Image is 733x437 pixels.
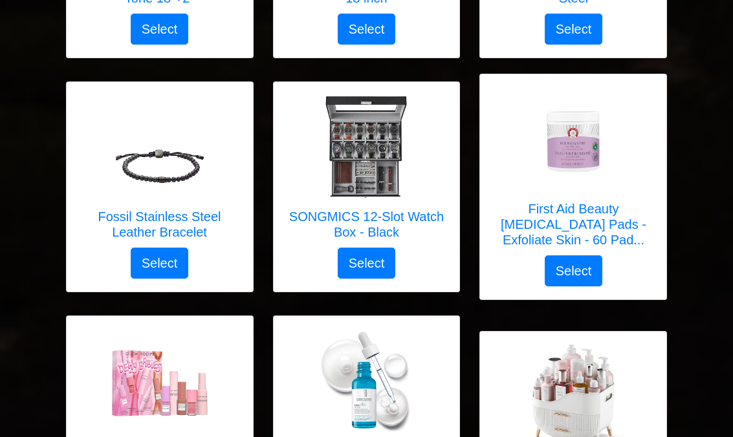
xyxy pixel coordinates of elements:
a: Fossil Stainless Steel Leather Bracelet Fossil Stainless Steel Leather Bracelet [80,95,240,248]
button: Select [338,248,396,279]
a: First Aid Beauty Ingrown Hair Pads - Exfoliate Skin - 60 Pads First Aid Beauty [MEDICAL_DATA] Pad... [493,87,653,255]
img: SONGMICS 12-Slot Watch Box - Black [314,95,418,198]
img: La Roche-Posay Hyalu B5 Serum - Hyaluronic Acid + Vitamin B5 [314,329,418,432]
h5: SONGMICS 12-Slot Watch Box - Black [287,209,447,240]
button: Select [545,255,603,286]
button: Select [545,14,603,45]
h5: First Aid Beauty [MEDICAL_DATA] Pads - Exfoliate Skin - 60 Pad... [493,201,653,248]
button: Select [338,14,396,45]
a: SONGMICS 12-Slot Watch Box - Black SONGMICS 12-Slot Watch Box - Black [287,95,447,248]
img: Fossil Stainless Steel Leather Bracelet [108,95,212,198]
button: Select [131,14,189,45]
h5: Fossil Stainless Steel Leather Bracelet [80,209,240,240]
img: Glow Recipe Dewy Babies Skincare Set - Plum Plump + Dewy Flush + Pink Juice + Bronzing Hue + Faci... [108,329,212,432]
img: First Aid Beauty Ingrown Hair Pads - Exfoliate Skin - 60 Pads [521,87,625,191]
button: Select [131,248,189,279]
